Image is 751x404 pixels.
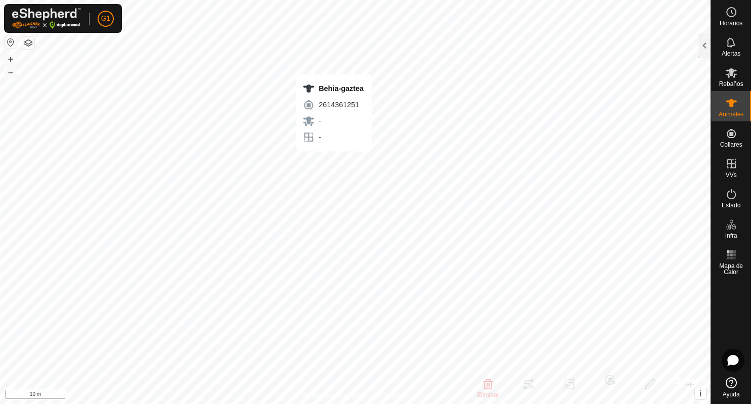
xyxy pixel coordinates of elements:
[720,142,742,148] span: Collares
[725,172,736,178] span: VVs
[719,81,743,87] span: Rebaños
[695,388,706,399] button: i
[303,391,361,400] a: Política de Privacidad
[722,202,740,208] span: Estado
[101,13,111,24] span: G1
[723,391,740,397] span: Ayuda
[720,20,742,26] span: Horarios
[5,66,17,78] button: –
[5,36,17,49] button: Restablecer Mapa
[5,53,17,65] button: +
[374,391,408,400] a: Contáctenos
[725,233,737,239] span: Infra
[22,37,34,49] button: Capas del Mapa
[711,373,751,401] a: Ayuda
[302,115,364,127] div: -
[714,263,748,275] span: Mapa de Calor
[699,389,701,398] span: i
[719,111,743,117] span: Animales
[12,8,81,29] img: Logo Gallagher
[302,131,364,143] div: -
[302,99,364,111] div: 2614361251
[722,51,740,57] span: Alertas
[302,82,364,95] div: Behia-gaztea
